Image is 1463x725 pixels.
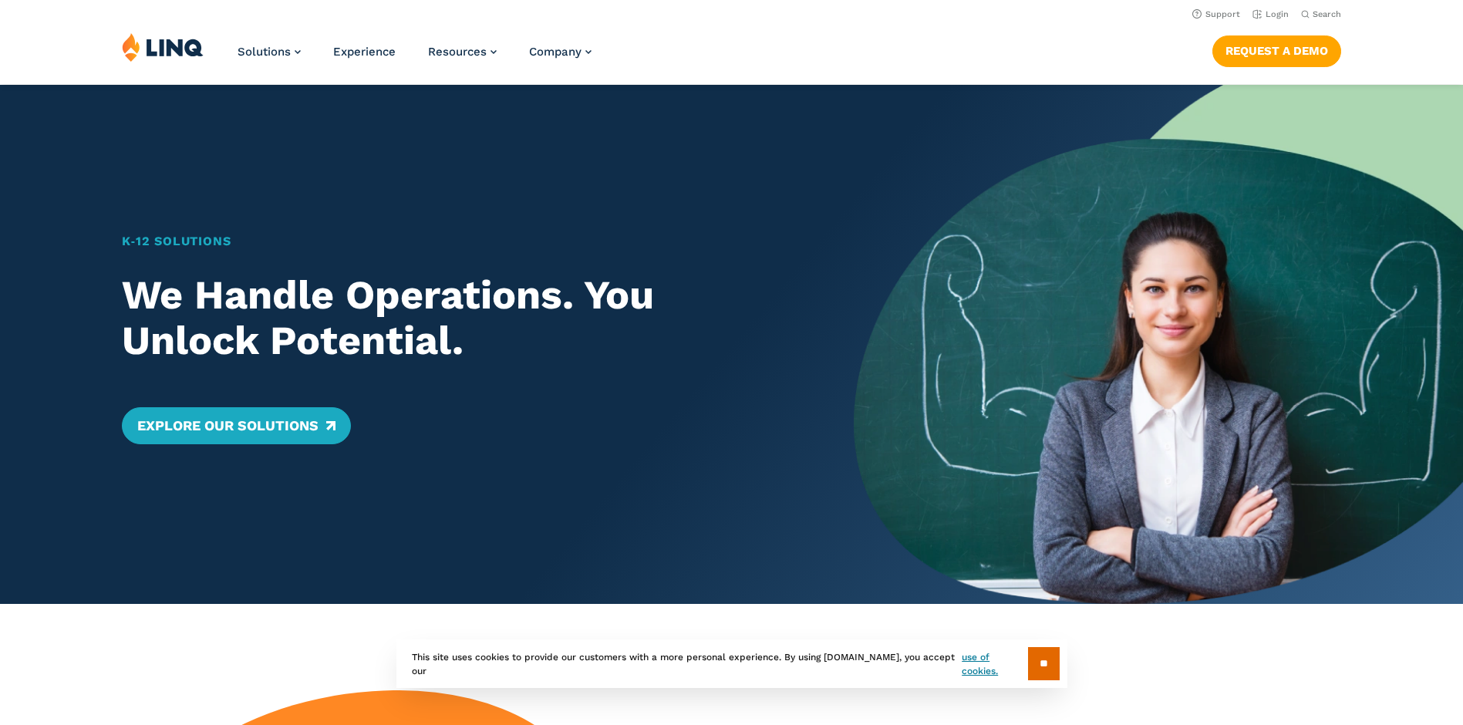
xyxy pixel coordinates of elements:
[1212,32,1341,66] nav: Button Navigation
[428,45,487,59] span: Resources
[854,85,1463,604] img: Home Banner
[238,45,291,59] span: Solutions
[529,45,592,59] a: Company
[396,639,1067,688] div: This site uses cookies to provide our customers with a more personal experience. By using [DOMAIN...
[428,45,497,59] a: Resources
[1301,8,1341,20] button: Open Search Bar
[238,45,301,59] a: Solutions
[1313,9,1341,19] span: Search
[1192,9,1240,19] a: Support
[1252,9,1289,19] a: Login
[122,272,794,365] h2: We Handle Operations. You Unlock Potential.
[238,32,592,83] nav: Primary Navigation
[962,650,1027,678] a: use of cookies.
[529,45,581,59] span: Company
[122,232,794,251] h1: K‑12 Solutions
[333,45,396,59] a: Experience
[1212,35,1341,66] a: Request a Demo
[122,407,351,444] a: Explore Our Solutions
[122,32,204,62] img: LINQ | K‑12 Software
